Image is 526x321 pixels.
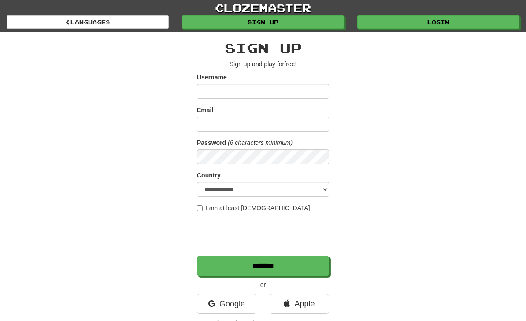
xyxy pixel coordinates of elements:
[197,171,221,180] label: Country
[197,280,329,289] p: or
[197,294,256,314] a: Google
[270,294,329,314] a: Apple
[197,106,213,114] label: Email
[197,217,331,251] iframe: reCAPTCHA
[197,73,227,82] label: Username
[197,205,203,211] input: I am at least [DEMOGRAPHIC_DATA]
[197,204,310,212] label: I am at least [DEMOGRAPHIC_DATA]
[197,60,329,68] p: Sign up and play for !
[357,15,519,29] a: Login
[182,15,344,29] a: Sign up
[228,139,293,146] em: (6 characters minimum)
[197,41,329,55] h2: Sign up
[197,138,226,147] label: Password
[284,60,295,68] u: free
[7,15,169,29] a: Languages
